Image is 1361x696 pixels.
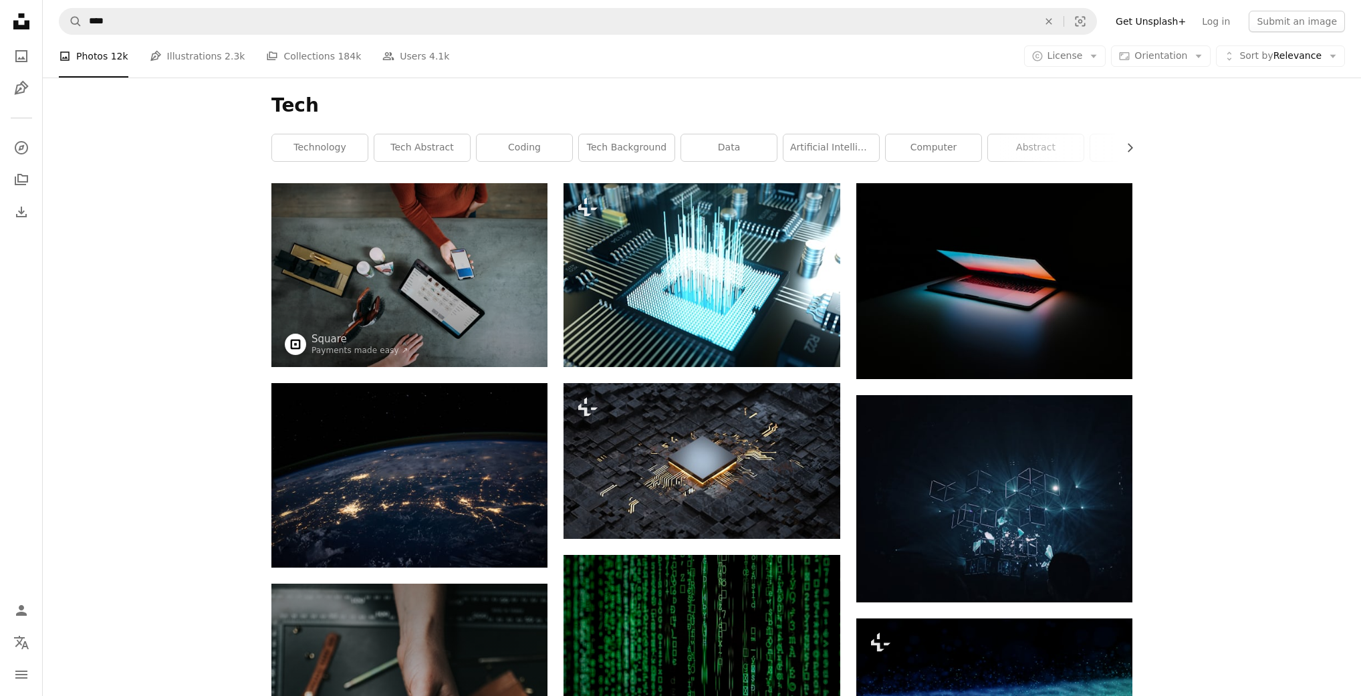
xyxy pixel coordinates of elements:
[59,8,1097,35] form: Find visuals sitewide
[1047,50,1083,61] span: License
[1111,45,1211,67] button: Orientation
[338,49,361,64] span: 184k
[1064,9,1096,34] button: Visual search
[783,134,879,161] a: artificial intelligence
[271,183,547,367] img: person holding smartphone beside tablet computer
[1239,50,1273,61] span: Sort by
[1024,45,1106,67] button: License
[1034,9,1064,34] button: Clear
[564,183,840,367] img: 3D illustration computer chip, a processor on a printed circuit board. The concept of data transf...
[564,455,840,467] a: Central Computer Processors CPU concept. 3d rendering,conceptual image.
[8,134,35,161] a: Explore
[59,9,82,34] button: Search Unsplash
[312,346,408,355] a: Payments made easy ↗
[8,166,35,193] a: Collections
[271,383,547,567] img: photo of outer space
[225,49,245,64] span: 2.3k
[564,641,840,653] a: Matrix movie still
[266,35,361,78] a: Collections 184k
[429,49,449,64] span: 4.1k
[579,134,674,161] a: tech background
[1194,11,1238,32] a: Log in
[856,492,1132,504] a: geometric shape digital wallpaper
[1249,11,1345,32] button: Submit an image
[285,334,306,355] img: Go to Square's profile
[382,35,449,78] a: Users 4.1k
[886,134,981,161] a: computer
[8,199,35,225] a: Download History
[564,269,840,281] a: 3D illustration computer chip, a processor on a printed circuit board. The concept of data transf...
[8,629,35,656] button: Language
[312,332,408,346] a: Square
[8,43,35,70] a: Photos
[856,183,1132,379] img: gray and black laptop computer on surface
[1216,45,1345,67] button: Sort byRelevance
[1134,50,1187,61] span: Orientation
[271,269,547,281] a: person holding smartphone beside tablet computer
[477,134,572,161] a: coding
[856,395,1132,602] img: geometric shape digital wallpaper
[374,134,470,161] a: tech abstract
[1090,134,1186,161] a: digital
[681,134,777,161] a: data
[564,383,840,538] img: Central Computer Processors CPU concept. 3d rendering,conceptual image.
[856,275,1132,287] a: gray and black laptop computer on surface
[271,94,1132,118] h1: Tech
[988,134,1084,161] a: abstract
[272,134,368,161] a: technology
[150,35,245,78] a: Illustrations 2.3k
[1118,134,1132,161] button: scroll list to the right
[271,469,547,481] a: photo of outer space
[8,75,35,102] a: Illustrations
[8,597,35,624] a: Log in / Sign up
[8,661,35,688] button: Menu
[1239,49,1322,63] span: Relevance
[1108,11,1194,32] a: Get Unsplash+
